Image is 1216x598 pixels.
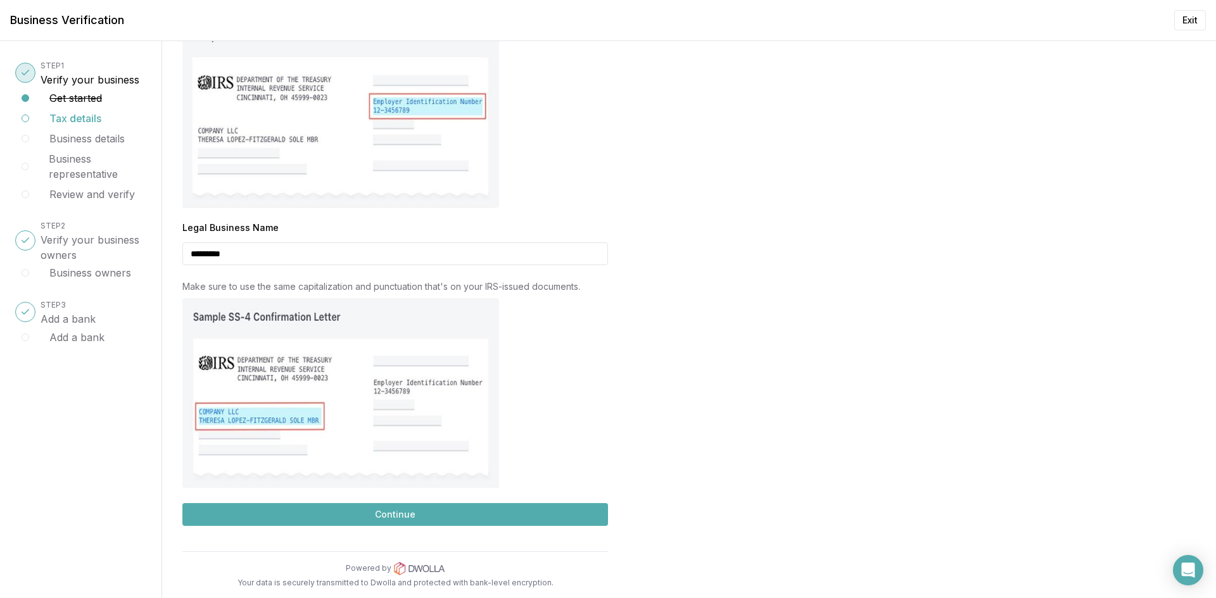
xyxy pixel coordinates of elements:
img: SS-4 Confirmation Letter [182,18,499,208]
button: STEP3Add a bank [41,296,96,327]
p: Your data is securely transmitted to Dwolla and protected with bank-level encryption. [182,578,608,588]
button: Business owners [49,265,131,280]
span: STEP 1 [41,61,64,70]
div: Open Intercom Messenger [1173,555,1203,585]
button: STEP1Verify your business [41,57,139,87]
button: Exit [1174,10,1206,30]
img: Dwolla [394,562,445,575]
button: Get started [49,90,102,106]
button: Business representative [49,151,146,182]
h1: Business Verification [10,11,124,29]
button: Business details [49,131,125,146]
button: STEP2Verify your business owners [41,217,146,263]
button: Review and verify [49,187,135,202]
p: Powered by [346,563,391,573]
h3: Verify your business owners [41,232,146,263]
img: SS-4 Confirmation Letter [182,298,499,488]
button: Add a bank [49,330,104,345]
h3: Add a bank [41,311,96,327]
label: Legal Business Name [182,223,608,232]
h3: Verify your business [41,72,139,87]
button: Tax details [49,111,101,126]
span: STEP 2 [41,221,65,230]
button: Continue [182,503,608,526]
span: STEP 3 [41,300,66,309]
p: Make sure to use the same capitalization and punctuation that's on your IRS-issued documents. [182,280,608,293]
